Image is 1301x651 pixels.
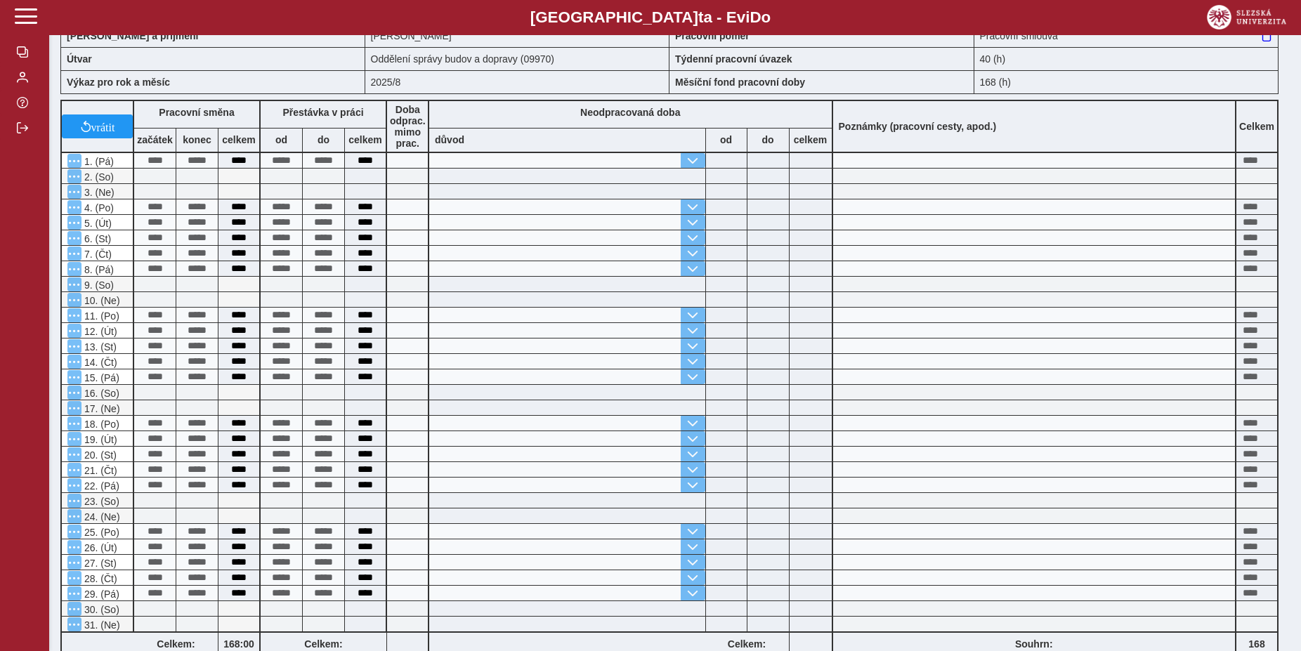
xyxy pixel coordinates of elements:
button: Menu [67,216,81,230]
b: Přestávka v práci [282,107,363,118]
button: Menu [67,293,81,307]
span: 17. (Ne) [81,403,120,414]
b: Měsíční fond pracovní doby [675,77,805,88]
button: Menu [67,277,81,291]
span: 20. (St) [81,449,117,461]
span: 18. (Po) [81,419,119,430]
button: Menu [67,355,81,369]
button: Menu [67,401,81,415]
span: 1. (Pá) [81,156,114,167]
span: 27. (St) [81,558,117,569]
b: Celkem: [705,638,789,650]
span: vrátit [91,121,115,132]
b: Celkem: [134,638,218,650]
span: 14. (Čt) [81,357,117,368]
b: Celkem: [261,638,386,650]
b: Výkaz pro rok a měsíc [67,77,170,88]
div: 40 (h) [974,47,1279,70]
b: 168 [1236,638,1277,650]
span: 28. (Čt) [81,573,117,584]
button: Menu [67,386,81,400]
b: od [261,134,302,145]
button: Menu [67,154,81,168]
span: 13. (St) [81,341,117,353]
b: Doba odprac. mimo prac. [390,104,426,149]
button: Menu [67,432,81,446]
b: Souhrn: [1015,638,1053,650]
b: [PERSON_NAME] a příjmení [67,30,198,41]
img: logo_web_su.png [1207,5,1286,29]
span: 22. (Pá) [81,480,119,492]
span: o [761,8,771,26]
b: celkem [790,134,832,145]
span: 29. (Pá) [81,588,119,600]
button: Menu [67,586,81,600]
button: Menu [67,262,81,276]
button: Menu [67,555,81,570]
b: Poznámky (pracovní cesty, apod.) [833,121,1002,132]
button: Menu [67,509,81,523]
button: Menu [67,339,81,353]
button: Menu [67,525,81,539]
div: Oddělení správy budov a dopravy (09970) [365,47,670,70]
b: Pracovní směna [159,107,234,118]
b: konec [176,134,218,145]
button: Menu [67,416,81,430]
span: 31. (Ne) [81,619,120,631]
b: [GEOGRAPHIC_DATA] a - Evi [42,8,1259,27]
span: 23. (So) [81,496,119,507]
b: do [747,134,789,145]
b: začátek [134,134,176,145]
b: celkem [345,134,386,145]
button: Menu [67,200,81,214]
b: celkem [218,134,259,145]
button: Menu [67,617,81,631]
span: 5. (Út) [81,218,112,229]
b: Pracovní poměr [675,30,750,41]
b: do [303,134,344,145]
button: Menu [67,571,81,585]
b: 168:00 [218,638,259,650]
span: D [750,8,761,26]
button: Menu [67,478,81,492]
span: 19. (Út) [81,434,117,445]
div: 168 (h) [974,70,1279,94]
button: Menu [67,463,81,477]
b: důvod [435,134,464,145]
span: 15. (Pá) [81,372,119,383]
button: Menu [67,169,81,183]
button: Menu [67,308,81,322]
button: Menu [67,324,81,338]
button: Menu [67,246,81,261]
button: vrátit [62,114,133,138]
span: 24. (Ne) [81,511,120,522]
span: 21. (Čt) [81,465,117,476]
button: Menu [67,447,81,461]
span: 10. (Ne) [81,295,120,306]
button: Menu [67,370,81,384]
span: 16. (So) [81,388,119,399]
div: [PERSON_NAME] [365,24,670,47]
span: 30. (So) [81,604,119,615]
b: Týdenní pracovní úvazek [675,53,792,65]
div: 2025/8 [365,70,670,94]
span: 3. (Ne) [81,187,115,198]
span: 2. (So) [81,171,114,183]
b: Neodpracovaná doba [580,107,680,118]
span: t [698,8,703,26]
span: 9. (So) [81,280,114,291]
span: 6. (St) [81,233,111,244]
span: 4. (Po) [81,202,114,213]
span: 12. (Út) [81,326,117,337]
span: 8. (Pá) [81,264,114,275]
button: Menu [67,540,81,554]
button: Menu [67,494,81,508]
span: 7. (Čt) [81,249,112,260]
b: Celkem [1239,121,1274,132]
button: Menu [67,185,81,199]
span: 25. (Po) [81,527,119,538]
span: 26. (Út) [81,542,117,553]
div: Pracovní smlouva [974,24,1279,47]
span: 11. (Po) [81,310,119,322]
button: Menu [67,231,81,245]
